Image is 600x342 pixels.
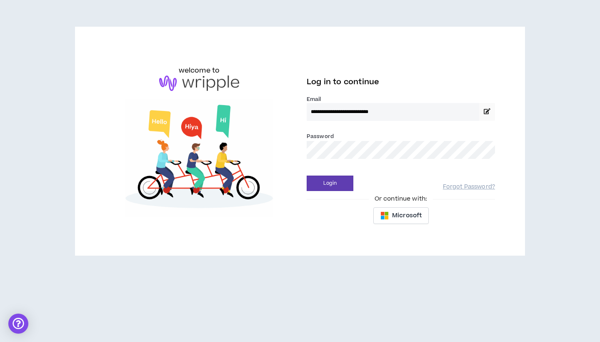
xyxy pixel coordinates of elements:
div: Open Intercom Messenger [8,314,28,334]
img: logo-brand.png [159,75,239,91]
span: Or continue with: [369,194,433,204]
button: Microsoft [373,207,429,224]
h6: welcome to [179,65,220,75]
span: Log in to continue [307,77,379,87]
button: Login [307,176,353,191]
span: Microsoft [392,211,422,220]
a: Forgot Password? [443,183,495,191]
img: Welcome to Wripple [105,99,293,217]
label: Email [307,96,495,103]
label: Password [307,133,334,140]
